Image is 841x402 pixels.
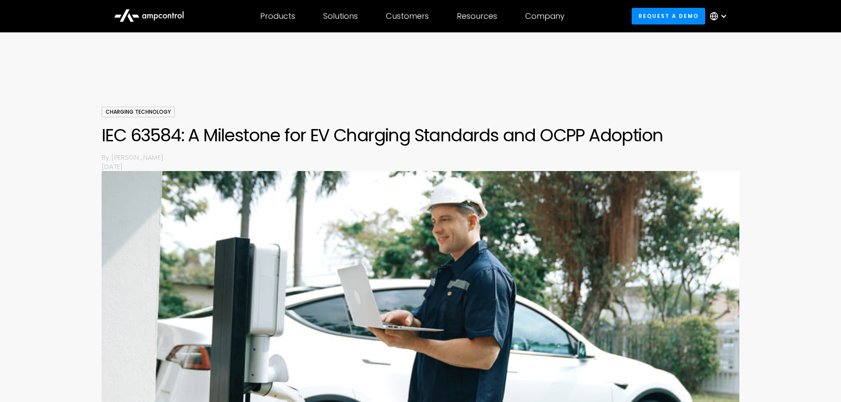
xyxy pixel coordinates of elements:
p: [PERSON_NAME] [111,153,739,162]
div: Products [260,11,295,21]
p: By [102,153,111,162]
div: Customers [386,11,429,21]
div: Resources [457,11,497,21]
p: [DATE] [102,162,739,171]
h1: IEC 63584: A Milestone for EV Charging Standards and OCPP Adoption [102,125,739,146]
div: Solutions [323,11,358,21]
div: Charging Technology [102,107,175,117]
div: Company [525,11,565,21]
a: Request a demo [632,8,705,24]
